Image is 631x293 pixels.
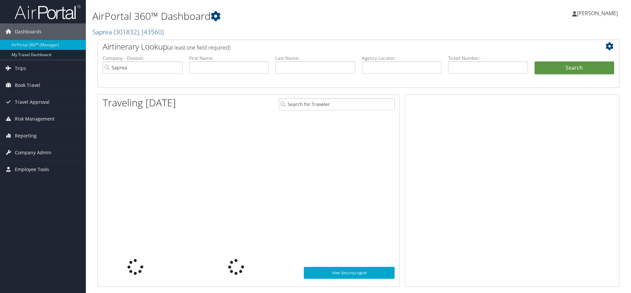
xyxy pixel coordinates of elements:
span: Dashboards [15,23,42,40]
h1: Traveling [DATE] [103,96,176,110]
h1: AirPortal 360™ Dashboard [92,9,447,23]
span: Company Admin [15,144,52,161]
input: Search for Traveler [279,98,395,110]
a: [PERSON_NAME] [572,3,624,23]
img: airportal-logo.png [15,4,81,20]
span: , [ 43560 ] [139,27,164,36]
span: Employee Tools [15,161,49,178]
a: View SecurityLogic® [304,267,395,279]
button: Search [535,61,614,75]
span: Trips [15,60,26,77]
label: Company - Division: [103,55,183,61]
span: Reporting [15,128,37,144]
label: First Name: [189,55,269,61]
span: Risk Management [15,111,54,127]
span: Travel Approval [15,94,50,110]
label: Last Name: [275,55,355,61]
span: (at least one field required) [167,44,230,51]
a: Saprea [92,27,164,36]
span: ( 301832 ) [114,27,139,36]
label: Ticket Number: [448,55,528,61]
span: Book Travel [15,77,40,93]
label: Agency Locator: [362,55,442,61]
h2: Airtinerary Lookup [103,41,571,52]
span: [PERSON_NAME] [577,10,618,17]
